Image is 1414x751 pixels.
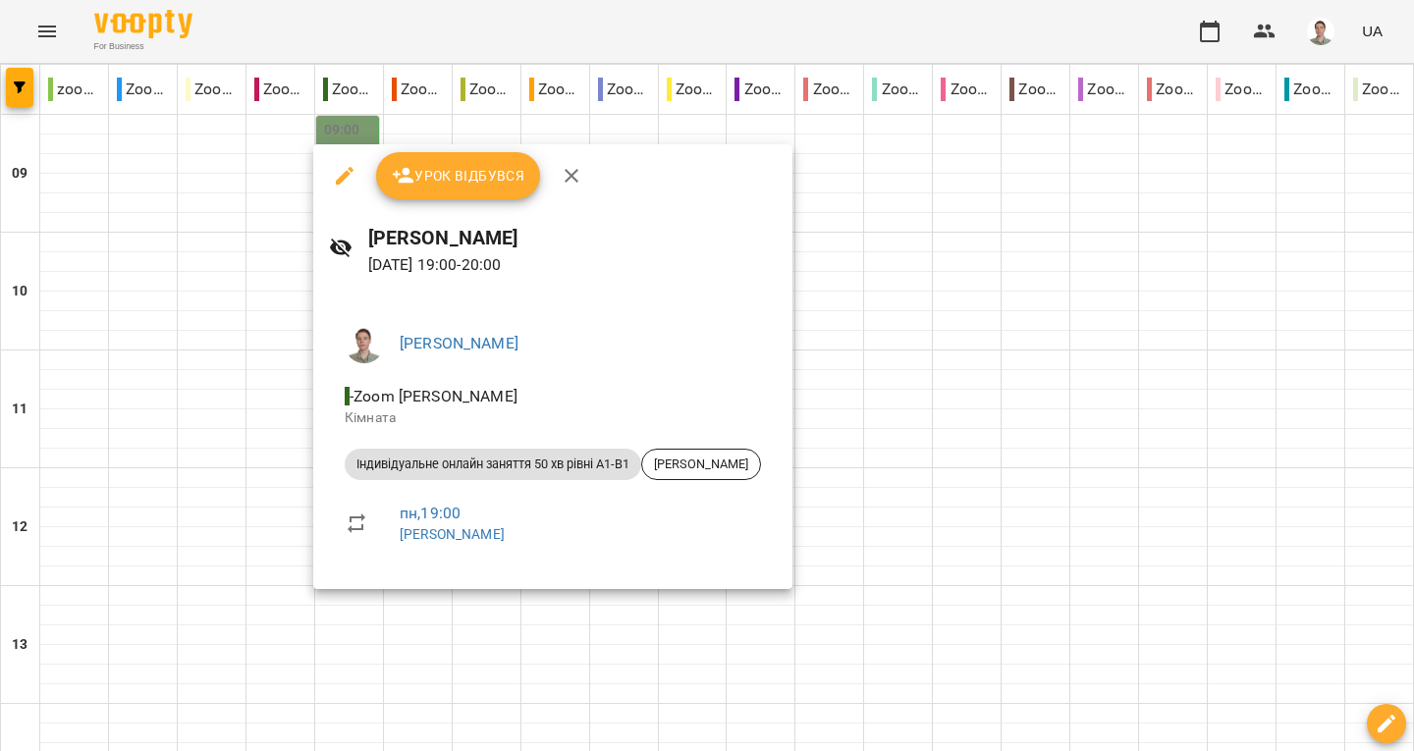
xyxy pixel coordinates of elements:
[368,223,777,253] h6: [PERSON_NAME]
[345,324,384,363] img: 08937551b77b2e829bc2e90478a9daa6.png
[642,456,760,473] span: [PERSON_NAME]
[376,152,541,199] button: Урок відбувся
[400,504,461,522] a: пн , 19:00
[368,253,777,277] p: [DATE] 19:00 - 20:00
[400,334,518,352] a: [PERSON_NAME]
[345,456,641,473] span: Індивідуальне онлайн заняття 50 хв рівні А1-В1
[345,387,521,405] span: - Zoom [PERSON_NAME]
[641,449,761,480] div: [PERSON_NAME]
[392,164,525,188] span: Урок відбувся
[345,408,761,428] p: Кімната
[400,526,505,542] a: [PERSON_NAME]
